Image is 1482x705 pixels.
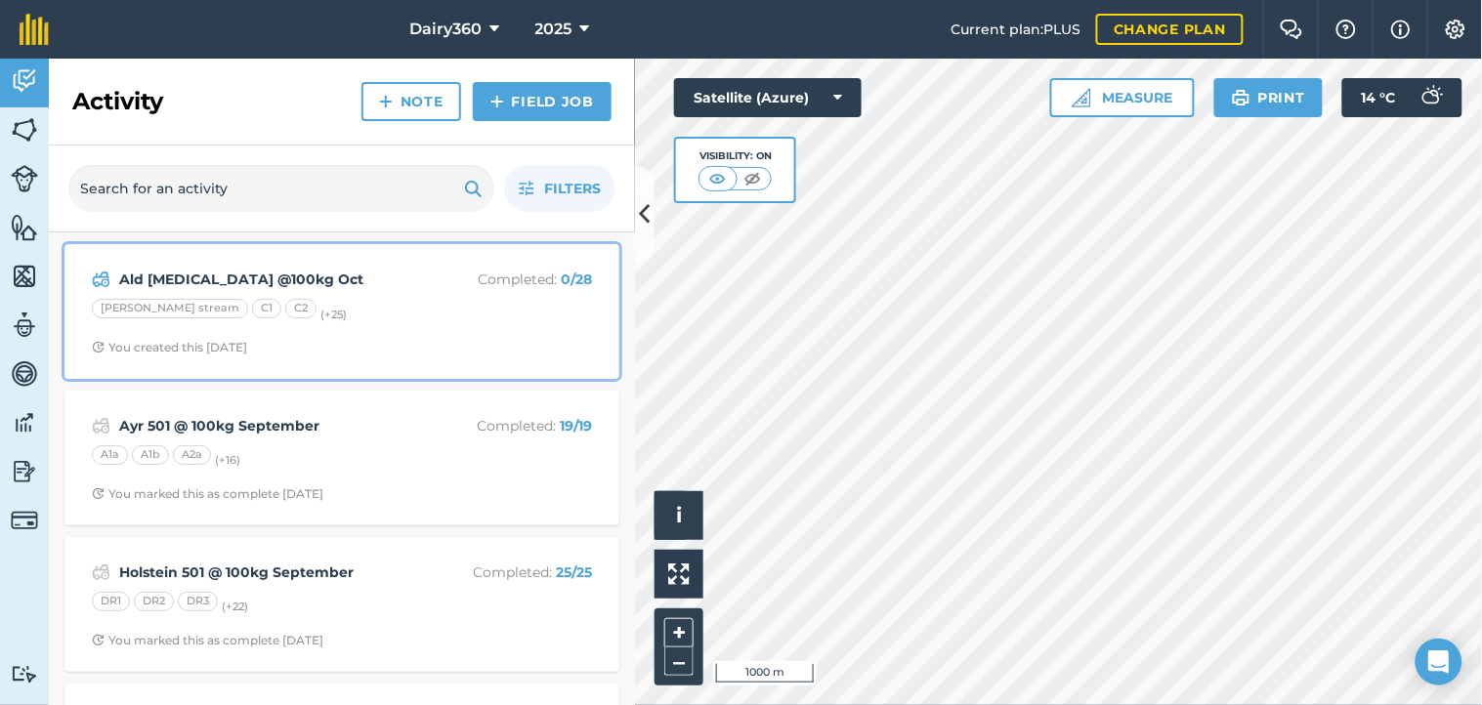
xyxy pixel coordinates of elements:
strong: Holstein 501 @ 100kg September [119,561,429,583]
img: svg+xml;base64,PD94bWwgdmVyc2lvbj0iMS4wIiBlbmNvZGluZz0idXRmLTgiPz4KPCEtLSBHZW5lcmF0b3I6IEFkb2JlIE... [11,66,38,96]
img: svg+xml;base64,PD94bWwgdmVyc2lvbj0iMS4wIiBlbmNvZGluZz0idXRmLTgiPz4KPCEtLSBHZW5lcmF0b3I6IEFkb2JlIE... [11,165,38,192]
button: i [655,491,703,540]
img: A question mark icon [1334,20,1358,39]
a: Ayr 501 @ 100kg SeptemberCompleted: 19/19A1aA1bA2a(+16)Clock with arrow pointing clockwiseYou mar... [76,402,608,514]
img: svg+xml;base64,PHN2ZyB4bWxucz0iaHR0cDovL3d3dy53My5vcmcvMjAwMC9zdmciIHdpZHRoPSI1MCIgaGVpZ2h0PSI0MC... [741,169,765,188]
img: svg+xml;base64,PD94bWwgdmVyc2lvbj0iMS4wIiBlbmNvZGluZz0idXRmLTgiPz4KPCEtLSBHZW5lcmF0b3I6IEFkb2JlIE... [11,507,38,534]
p: Completed : [437,415,592,436]
div: A1b [132,445,169,465]
div: DR3 [178,592,218,611]
img: svg+xml;base64,PD94bWwgdmVyc2lvbj0iMS4wIiBlbmNvZGluZz0idXRmLTgiPz4KPCEtLSBHZW5lcmF0b3I6IEFkb2JlIE... [92,268,110,291]
img: svg+xml;base64,PHN2ZyB4bWxucz0iaHR0cDovL3d3dy53My5vcmcvMjAwMC9zdmciIHdpZHRoPSI1NiIgaGVpZ2h0PSI2MC... [11,115,38,145]
p: Completed : [437,269,592,290]
div: You created this [DATE] [92,340,247,355]
span: Current plan : PLUS [951,19,1080,40]
div: Visibility: On [699,148,773,164]
strong: 0 / 28 [561,270,592,288]
img: svg+xml;base64,PD94bWwgdmVyc2lvbj0iMS4wIiBlbmNvZGluZz0idXRmLTgiPz4KPCEtLSBHZW5lcmF0b3I6IEFkb2JlIE... [11,359,38,389]
span: i [676,503,682,527]
div: C2 [285,299,317,318]
img: svg+xml;base64,PD94bWwgdmVyc2lvbj0iMS4wIiBlbmNvZGluZz0idXRmLTgiPz4KPCEtLSBHZW5lcmF0b3I6IEFkb2JlIE... [11,665,38,684]
div: [PERSON_NAME] stream [92,299,248,318]
div: A1a [92,445,128,465]
img: svg+xml;base64,PD94bWwgdmVyc2lvbj0iMS4wIiBlbmNvZGluZz0idXRmLTgiPz4KPCEtLSBHZW5lcmF0b3I6IEFkb2JlIE... [92,414,110,437]
p: Completed : [437,561,592,583]
a: Note [361,82,461,121]
img: A cog icon [1444,20,1467,39]
a: Field Job [473,82,612,121]
div: Open Intercom Messenger [1416,639,1462,685]
div: You marked this as complete [DATE] [92,633,323,648]
button: Measure [1050,78,1195,117]
img: svg+xml;base64,PHN2ZyB4bWxucz0iaHR0cDovL3d3dy53My5vcmcvMjAwMC9zdmciIHdpZHRoPSIxOSIgaGVpZ2h0PSIyNC... [464,177,483,200]
small: (+ 25 ) [320,308,347,321]
input: Search for an activity [68,165,494,212]
img: Four arrows, one pointing top left, one top right, one bottom right and the last bottom left [668,563,690,585]
img: fieldmargin Logo [20,14,49,45]
img: svg+xml;base64,PHN2ZyB4bWxucz0iaHR0cDovL3d3dy53My5vcmcvMjAwMC9zdmciIHdpZHRoPSIxNyIgaGVpZ2h0PSIxNy... [1391,18,1411,41]
a: Holstein 501 @ 100kg SeptemberCompleted: 25/25DR1DR2DR3(+22)Clock with arrow pointing clockwiseYo... [76,549,608,660]
img: svg+xml;base64,PHN2ZyB4bWxucz0iaHR0cDovL3d3dy53My5vcmcvMjAwMC9zdmciIHdpZHRoPSIxOSIgaGVpZ2h0PSIyNC... [1232,86,1250,109]
img: Ruler icon [1072,88,1091,107]
img: svg+xml;base64,PD94bWwgdmVyc2lvbj0iMS4wIiBlbmNvZGluZz0idXRmLTgiPz4KPCEtLSBHZW5lcmF0b3I6IEFkb2JlIE... [1412,78,1451,117]
img: svg+xml;base64,PD94bWwgdmVyc2lvbj0iMS4wIiBlbmNvZGluZz0idXRmLTgiPz4KPCEtLSBHZW5lcmF0b3I6IEFkb2JlIE... [11,457,38,486]
span: Dairy360 [410,18,483,41]
img: svg+xml;base64,PHN2ZyB4bWxucz0iaHR0cDovL3d3dy53My5vcmcvMjAwMC9zdmciIHdpZHRoPSI1NiIgaGVpZ2h0PSI2MC... [11,262,38,291]
span: Filters [544,178,601,199]
img: svg+xml;base64,PD94bWwgdmVyc2lvbj0iMS4wIiBlbmNvZGluZz0idXRmLTgiPz4KPCEtLSBHZW5lcmF0b3I6IEFkb2JlIE... [11,408,38,437]
span: 14 ° C [1362,78,1396,117]
button: + [664,618,694,647]
img: svg+xml;base64,PD94bWwgdmVyc2lvbj0iMS4wIiBlbmNvZGluZz0idXRmLTgiPz4KPCEtLSBHZW5lcmF0b3I6IEFkb2JlIE... [92,560,110,584]
img: Clock with arrow pointing clockwise [92,634,105,646]
h2: Activity [72,86,163,117]
img: Clock with arrow pointing clockwise [92,341,105,353]
small: (+ 22 ) [222,601,248,614]
strong: Ald [MEDICAL_DATA] @100kg Oct [119,269,429,290]
a: Ald [MEDICAL_DATA] @100kg OctCompleted: 0/28[PERSON_NAME] streamC1C2(+25)Clock with arrow pointin... [76,256,608,367]
img: svg+xml;base64,PHN2ZyB4bWxucz0iaHR0cDovL3d3dy53My5vcmcvMjAwMC9zdmciIHdpZHRoPSIxNCIgaGVpZ2h0PSIyNC... [490,90,504,113]
img: svg+xml;base64,PHN2ZyB4bWxucz0iaHR0cDovL3d3dy53My5vcmcvMjAwMC9zdmciIHdpZHRoPSIxNCIgaGVpZ2h0PSIyNC... [379,90,393,113]
strong: Ayr 501 @ 100kg September [119,415,429,436]
div: DR2 [134,592,174,611]
button: 14 °C [1342,78,1462,117]
button: Filters [504,165,615,212]
strong: 19 / 19 [560,417,592,435]
div: C1 [252,299,281,318]
div: DR1 [92,592,130,611]
button: Satellite (Azure) [674,78,862,117]
div: A2a [173,445,211,465]
div: You marked this as complete [DATE] [92,486,323,502]
img: svg+xml;base64,PHN2ZyB4bWxucz0iaHR0cDovL3d3dy53My5vcmcvMjAwMC9zdmciIHdpZHRoPSI1NiIgaGVpZ2h0PSI2MC... [11,213,38,242]
img: Clock with arrow pointing clockwise [92,487,105,500]
a: Change plan [1096,14,1244,45]
img: svg+xml;base64,PHN2ZyB4bWxucz0iaHR0cDovL3d3dy53My5vcmcvMjAwMC9zdmciIHdpZHRoPSI1MCIgaGVpZ2h0PSI0MC... [705,169,730,188]
img: svg+xml;base64,PD94bWwgdmVyc2lvbj0iMS4wIiBlbmNvZGluZz0idXRmLTgiPz4KPCEtLSBHZW5lcmF0b3I6IEFkb2JlIE... [11,311,38,340]
img: Two speech bubbles overlapping with the left bubble in the forefront [1280,20,1303,39]
span: 2025 [535,18,572,41]
button: – [664,647,694,676]
small: (+ 16 ) [215,454,240,468]
button: Print [1214,78,1324,117]
strong: 25 / 25 [556,563,592,581]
